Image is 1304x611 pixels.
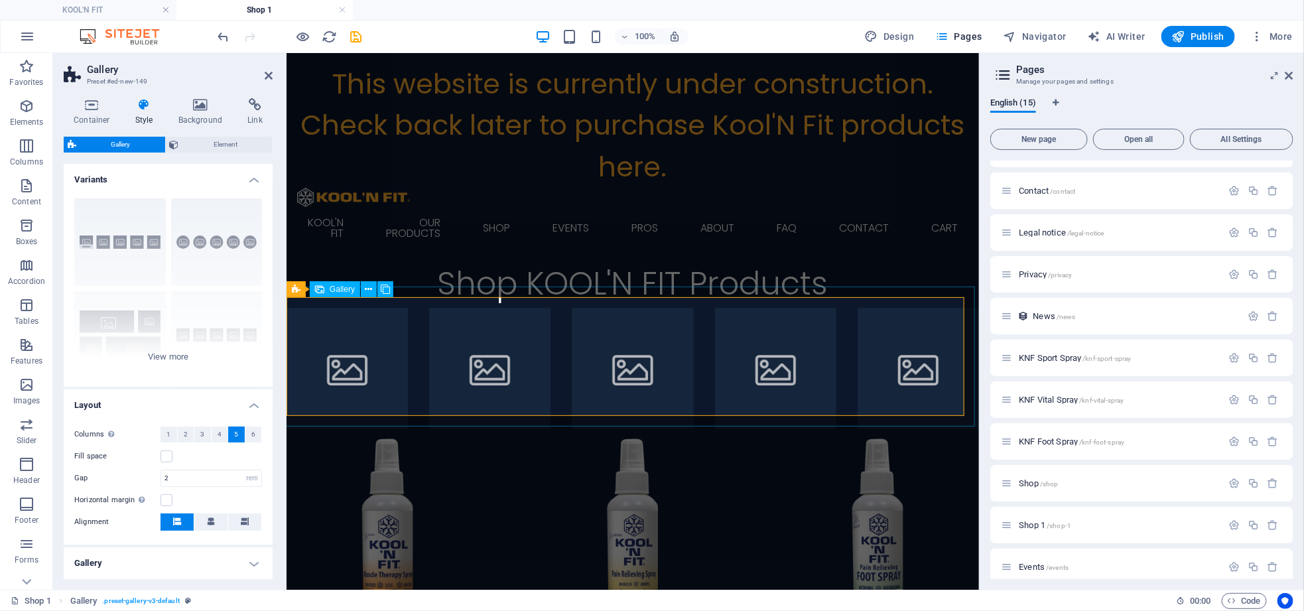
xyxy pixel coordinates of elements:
[1099,135,1179,143] span: Open all
[1248,436,1259,447] div: Duplicate
[166,427,170,442] span: 1
[74,514,161,530] label: Alignment
[8,276,45,287] p: Accordion
[245,427,262,442] button: 6
[1082,26,1151,47] button: AI Writer
[1050,188,1075,195] span: /contact
[1016,64,1293,76] h2: Pages
[1016,76,1267,88] h3: Manage your pages and settings
[1015,563,1222,571] div: Events/events
[1172,30,1224,43] span: Publish
[1017,310,1029,322] div: This layout is used as a template for all items (e.g. a blog post) of this collection. The conten...
[1019,395,1124,405] span: Click to open page
[1161,26,1235,47] button: Publish
[216,29,231,44] i: Undo: Add element (Ctrl+Z)
[1190,129,1293,150] button: All Settings
[322,29,338,44] button: reload
[1019,478,1058,488] span: Click to open page
[669,31,681,42] i: On resize automatically adjust zoom level to fit chosen device.
[234,427,238,442] span: 5
[10,157,43,167] p: Columns
[1228,185,1240,196] div: Settings
[1228,478,1240,489] div: Settings
[1248,478,1259,489] div: Duplicate
[1228,519,1240,531] div: Settings
[218,427,222,442] span: 4
[1248,269,1259,280] div: Duplicate
[1019,520,1071,530] span: Shop 1
[194,427,211,442] button: 3
[1268,436,1279,447] div: Remove
[860,26,920,47] button: Design
[1196,135,1287,143] span: All Settings
[1019,186,1075,196] span: Click to open page
[74,474,161,482] label: Gap
[1268,394,1279,405] div: Remove
[1228,227,1240,238] div: Settings
[64,98,125,126] h4: Container
[1033,311,1075,321] span: Click to open page
[1268,519,1279,531] div: Remove
[348,29,364,44] button: save
[1248,519,1259,531] div: Duplicate
[1093,129,1185,150] button: Open all
[178,427,194,442] button: 2
[349,29,364,44] i: Save (Ctrl+S)
[1246,26,1298,47] button: More
[1248,352,1259,364] div: Duplicate
[1222,593,1267,609] button: Code
[1015,228,1222,237] div: Legal notice/legal-notice
[1015,437,1222,446] div: KNF Foot Spray/knf-foot-spray
[330,285,355,293] span: Gallery
[1228,352,1240,364] div: Settings
[1251,30,1293,43] span: More
[1082,355,1131,362] span: /knf-sport-spray
[64,547,273,579] h4: Gallery
[1248,394,1259,405] div: Duplicate
[1228,561,1240,573] div: Settings
[64,137,165,153] button: Gallery
[1019,437,1124,446] span: Click to open page
[87,64,273,76] h2: Gallery
[1268,352,1279,364] div: Remove
[102,593,179,609] span: . preset-gallery-v3-default
[11,593,51,609] a: Click to cancel selection. Double-click to open Pages
[176,3,353,17] h4: Shop 1
[1268,478,1279,489] div: Remove
[1029,312,1241,320] div: News/news
[125,98,168,126] h4: Style
[15,515,38,525] p: Footer
[87,76,246,88] h3: Preset #ed-new-149
[1248,310,1259,322] div: Settings
[635,29,656,44] h6: 100%
[15,316,38,326] p: Tables
[1248,185,1259,196] div: Duplicate
[185,597,191,604] i: This element is a customizable preset
[1019,269,1072,279] span: Click to open page
[161,427,177,442] button: 1
[865,30,915,43] span: Design
[990,129,1088,150] button: New page
[1268,185,1279,196] div: Remove
[228,427,245,442] button: 5
[1190,593,1210,609] span: 00 00
[860,26,920,47] div: Design (Ctrl+Alt+Y)
[1268,561,1279,573] div: Remove
[1268,269,1279,280] div: Remove
[1079,439,1124,446] span: /knf-foot-spray
[1040,480,1059,488] span: /shop
[1015,395,1222,404] div: KNF Vital Spray/knf-vital-spray
[15,555,38,565] p: Forms
[1228,394,1240,405] div: Settings
[70,593,191,609] nav: breadcrumb
[12,196,41,207] p: Content
[10,117,44,127] p: Elements
[990,98,1293,123] div: Language Tabs
[1248,227,1259,238] div: Duplicate
[1004,30,1067,43] span: Navigator
[70,593,98,609] span: Click to select. Double-click to edit
[1019,562,1069,572] span: Click to open page
[74,492,161,508] label: Horizontal margin
[1067,230,1104,237] span: /legal-notice
[212,427,228,442] button: 4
